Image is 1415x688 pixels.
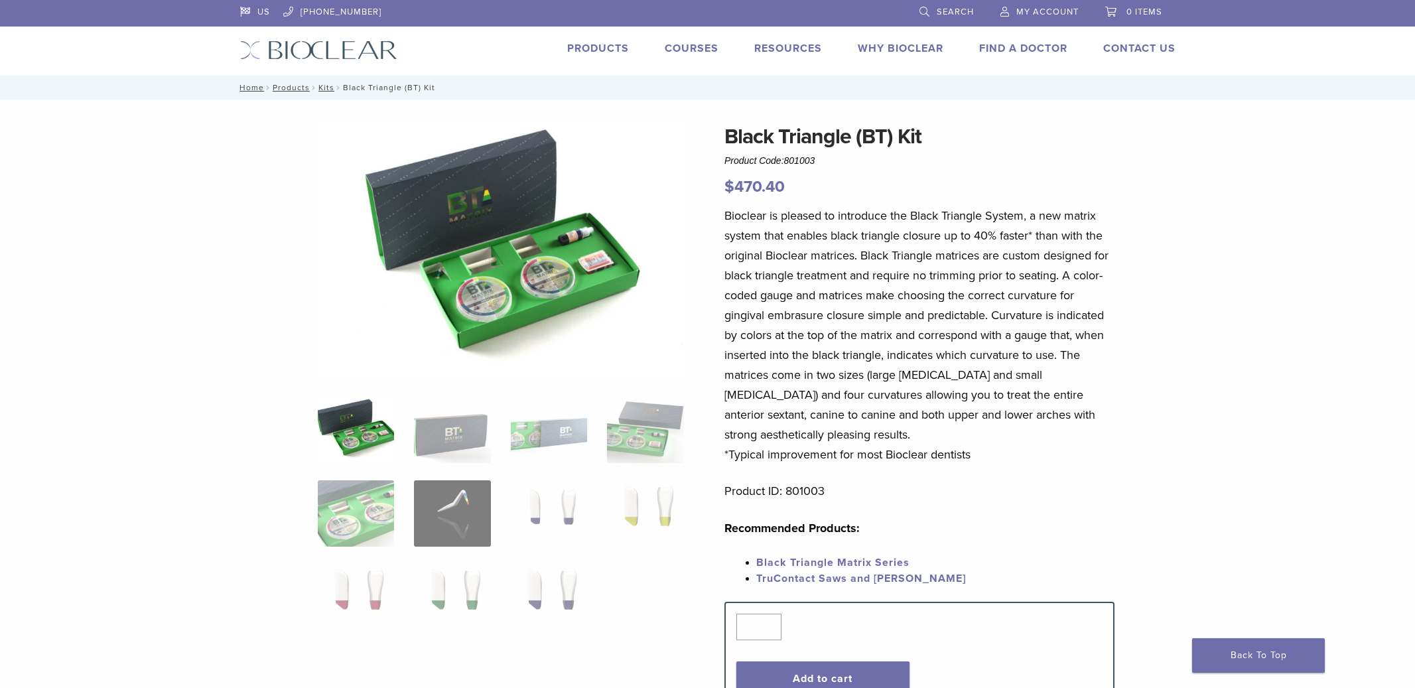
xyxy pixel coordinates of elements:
nav: Black Triangle (BT) Kit [230,76,1185,100]
a: Find A Doctor [979,42,1067,55]
a: TruContact Saws and [PERSON_NAME] [756,572,966,585]
h1: Black Triangle (BT) Kit [724,121,1114,153]
img: Black Triangle (BT) Kit - Image 4 [607,397,683,463]
a: Courses [665,42,718,55]
p: Bioclear is pleased to introduce the Black Triangle System, a new matrix system that enables blac... [724,206,1114,464]
a: Home [236,83,264,92]
img: Black Triangle (BT) Kit - Image 6 [414,480,490,547]
a: Back To Top [1192,638,1325,673]
img: Black Triangle (BT) Kit - Image 2 [414,397,490,463]
span: Search [937,7,974,17]
img: Black Triangle (BT) Kit - Image 10 [414,564,490,630]
img: Black Triangle (BT) Kit - Image 7 [511,480,587,547]
img: Bioclear [240,40,397,60]
img: Black Triangle (BT) Kit - Image 3 [511,397,587,463]
img: Black Triangle (BT) Kit - Image 5 [318,480,394,547]
span: My Account [1016,7,1079,17]
strong: Recommended Products: [724,521,860,535]
a: Products [567,42,629,55]
a: Why Bioclear [858,42,943,55]
a: Resources [754,42,822,55]
img: Black Triangle (BT) Kit - Image 9 [318,564,394,630]
img: Intro Black Triangle Kit-6 - Copy [318,121,684,379]
span: 0 items [1126,7,1162,17]
span: / [264,84,273,91]
img: Black Triangle (BT) Kit - Image 8 [607,480,683,547]
span: $ [724,177,734,196]
a: Products [273,83,310,92]
span: / [310,84,318,91]
p: Product ID: 801003 [724,481,1114,501]
span: Product Code: [724,155,815,166]
img: Intro-Black-Triangle-Kit-6-Copy-e1548792917662-324x324.jpg [318,397,394,463]
span: / [334,84,343,91]
a: Black Triangle Matrix Series [756,556,910,569]
a: Kits [318,83,334,92]
span: 801003 [784,155,815,166]
img: Black Triangle (BT) Kit - Image 11 [511,564,587,630]
bdi: 470.40 [724,177,785,196]
a: Contact Us [1103,42,1176,55]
